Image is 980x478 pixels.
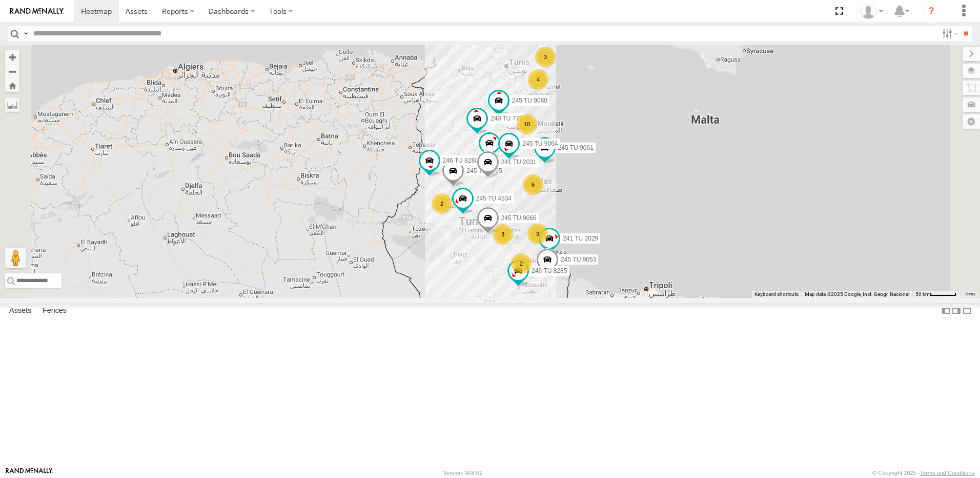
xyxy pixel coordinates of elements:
[523,174,543,195] div: 6
[476,194,512,202] span: 245 TU 4334
[857,4,887,19] div: Nejah Benkhalifa
[951,303,962,318] label: Dock Summary Table to the Right
[501,158,537,166] span: 241 TU 2031
[5,78,19,92] button: Zoom Home
[923,3,940,19] i: ?
[535,47,556,67] div: 3
[805,291,909,297] span: Map data ©2025 Google, Inst. Geogr. Nacional
[501,214,537,221] span: 245 TU 9066
[22,26,30,41] label: Search Query
[561,256,596,263] span: 245 TU 9053
[532,267,567,274] span: 246 TU 8285
[432,193,452,214] div: 2
[920,470,974,476] a: Terms and Conditions
[10,8,64,15] img: rand-logo.svg
[5,248,26,268] button: Drag Pegman onto the map to open Street View
[6,468,53,478] a: Visit our Website
[443,470,482,476] div: Version: 308.01
[443,156,478,164] span: 246 TU 8280
[558,144,594,151] span: 245 TU 9061
[522,140,558,147] span: 245 TU 9064
[938,26,960,41] label: Search Filter Options
[941,303,951,318] label: Dock Summary Table to the Left
[466,167,502,174] span: 245 TU 9065
[915,291,930,297] span: 50 km
[511,253,532,274] div: 2
[962,303,972,318] label: Hide Summary Table
[5,64,19,78] button: Zoom out
[912,291,959,298] button: Map Scale: 50 km per 48 pixels
[5,97,19,112] label: Measure
[965,292,975,296] a: Terms (opens in new tab)
[491,115,523,122] span: 240 TU 779
[37,304,72,318] label: Fences
[5,50,19,64] button: Zoom in
[4,304,36,318] label: Assets
[872,470,974,476] div: © Copyright 2025 -
[493,224,513,245] div: 3
[754,291,799,298] button: Keyboard shortcuts
[563,235,598,242] span: 241 TU 2029
[527,224,548,244] div: 3
[512,97,547,104] span: 245 TU 9060
[528,69,548,90] div: 4
[963,114,980,129] label: Map Settings
[517,114,537,134] div: 10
